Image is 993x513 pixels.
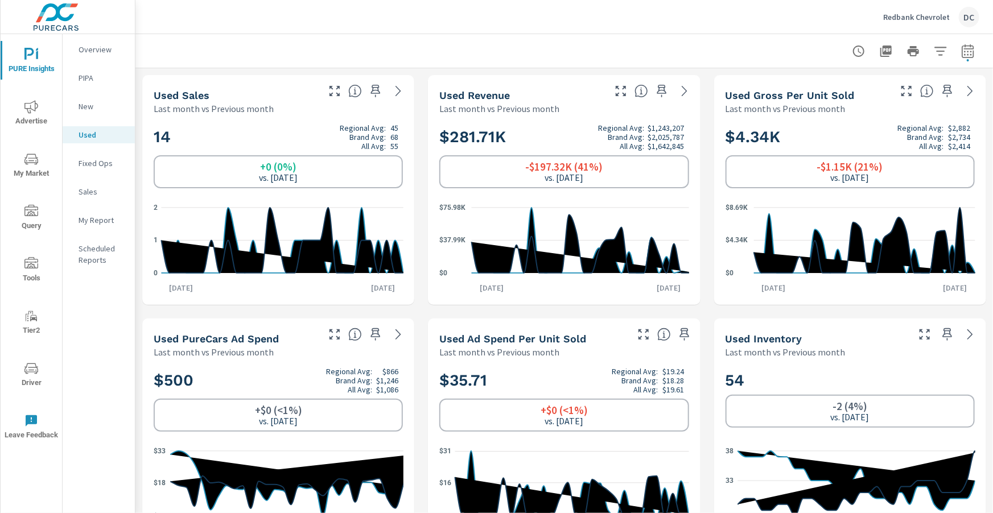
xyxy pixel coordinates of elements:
text: $4.34K [726,237,748,245]
button: Select Date Range [957,40,979,63]
text: 33 [726,477,734,485]
button: Make Fullscreen [612,82,630,100]
h6: -$1.15K (21%) [817,161,883,172]
button: Make Fullscreen [325,82,344,100]
p: Last month vs Previous month [154,345,274,359]
p: All Avg: [361,142,386,151]
p: Overview [79,44,126,55]
button: Make Fullscreen [897,82,916,100]
p: Brand Avg: [336,376,372,385]
text: $18 [154,479,166,487]
span: Total cost of media for all PureCars channels for the selected dealership group over the selected... [348,328,362,341]
p: vs. [DATE] [545,416,583,426]
p: vs. [DATE] [259,416,298,426]
span: Tools [4,257,59,285]
h2: 14 [154,123,403,151]
text: $31 [439,448,451,456]
h2: $4.34K [726,123,975,151]
p: Sales [79,186,126,197]
h6: -$197.32K (41%) [525,161,603,172]
text: $0 [439,269,447,277]
text: $16 [439,479,451,487]
h5: Used PureCars Ad Spend [154,333,279,345]
p: $18.28 [663,376,685,385]
div: New [63,98,135,115]
span: Total sales revenue over the selected date range. [Source: This data is sourced from the dealer’s... [634,84,648,98]
a: See more details in report [389,82,407,100]
span: Save this to your personalized report [675,325,694,344]
h5: Used Inventory [726,333,802,345]
span: Driver [4,362,59,390]
p: Scheduled Reports [79,243,126,266]
h6: +$0 (<1%) [255,404,302,416]
text: 38 [726,447,734,455]
p: 55 [390,142,398,151]
h5: Used Ad Spend Per Unit Sold [439,333,586,345]
p: Fixed Ops [79,158,126,169]
div: My Report [63,212,135,229]
p: vs. [DATE] [545,172,583,183]
p: $1,086 [376,385,398,394]
h6: -2 (4%) [833,400,867,412]
p: Used [79,129,126,140]
p: Last month vs Previous month [439,345,559,359]
span: Average gross profit generated by the dealership for each vehicle sold over the selected date ran... [920,84,934,98]
span: Save this to your personalized report [938,325,957,344]
p: New [79,101,126,112]
div: Sales [63,183,135,200]
span: Save this to your personalized report [366,325,385,344]
a: See more details in report [961,82,979,100]
p: All Avg: [633,385,658,394]
p: Regional Avg: [898,123,944,133]
span: Save this to your personalized report [938,82,957,100]
span: Leave Feedback [4,414,59,442]
p: All Avg: [920,142,944,151]
p: [DATE] [754,282,794,293]
span: Save this to your personalized report [653,82,671,100]
span: Tier2 [4,309,59,337]
p: My Report [79,214,126,226]
h2: $35.71 [439,367,689,394]
p: $1,246 [376,376,398,385]
p: [DATE] [649,282,689,293]
button: Apply Filters [929,40,952,63]
h2: $500 [154,367,403,394]
p: Redbank Chevrolet [883,12,950,22]
div: Scheduled Reports [63,240,135,268]
p: 45 [390,123,398,133]
p: vs. [DATE] [831,172,870,183]
p: Regional Avg: [612,367,658,376]
p: $2,025,787 [648,133,685,142]
p: [DATE] [472,282,512,293]
p: Regional Avg: [340,123,386,133]
text: $0 [726,269,734,277]
p: 68 [390,133,398,142]
button: Make Fullscreen [325,325,344,344]
h2: $281.71K [439,123,689,151]
p: vs. [DATE] [831,412,870,422]
p: $2,734 [948,133,970,142]
div: nav menu [1,34,62,453]
span: Query [4,205,59,233]
p: $1,243,207 [648,123,685,133]
p: PIPA [79,72,126,84]
p: Brand Avg: [608,133,644,142]
div: DC [959,7,979,27]
p: $2,882 [948,123,970,133]
h6: +$0 (<1%) [541,404,588,416]
text: $75.98K [439,204,465,212]
h5: Used Revenue [439,89,510,101]
h2: 54 [726,370,975,390]
span: Advertise [4,100,59,128]
text: $37.99K [439,237,465,245]
span: My Market [4,152,59,180]
p: Regional Avg: [326,367,372,376]
div: Fixed Ops [63,155,135,172]
span: Save this to your personalized report [366,82,385,100]
h5: Used Gross Per Unit Sold [726,89,855,101]
p: Last month vs Previous month [154,102,274,115]
a: See more details in report [961,325,979,344]
p: Brand Avg: [349,133,386,142]
h5: Used Sales [154,89,209,101]
text: 1 [154,237,158,245]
